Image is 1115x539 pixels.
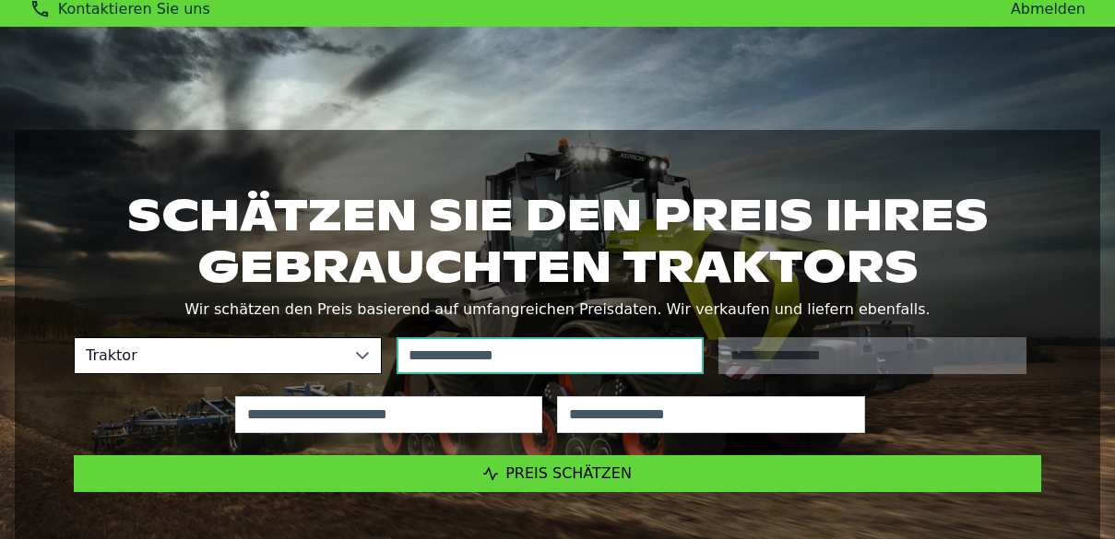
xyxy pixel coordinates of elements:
p: Wir schätzen den Preis basierend auf umfangreichen Preisdaten. Wir verkaufen und liefern ebenfalls. [74,297,1041,322]
span: Traktor [75,338,344,373]
button: Preis schätzen [74,455,1041,492]
span: Preis schätzen [505,464,632,482]
h1: Schätzen Sie den Preis Ihres gebrauchten Traktors [74,189,1041,292]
